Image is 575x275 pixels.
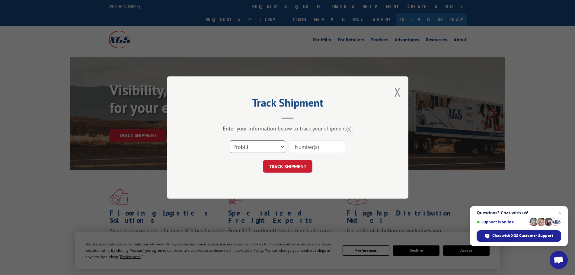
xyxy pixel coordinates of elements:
[550,251,568,269] a: Open chat
[197,125,378,132] div: Enter your information below to track your shipment(s).
[477,230,561,242] span: Chat with XGS Customer Support
[394,84,401,100] button: Close modal
[477,210,561,215] span: Questions? Chat with us!
[263,160,312,173] button: TRACK SHIPMENT
[492,233,553,238] span: Chat with XGS Customer Support
[477,220,527,224] span: Support is online
[197,98,378,110] h2: Track Shipment
[290,140,345,153] input: Number(s)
